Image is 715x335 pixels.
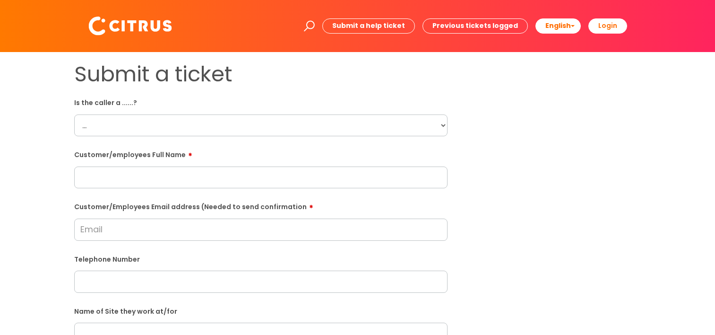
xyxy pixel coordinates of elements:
h1: Submit a ticket [74,62,448,87]
label: Telephone Number [74,254,448,264]
label: Customer/Employees Email address (Needed to send confirmation [74,200,448,211]
label: Customer/employees Full Name [74,148,448,159]
a: Previous tickets logged [422,18,528,33]
b: Login [598,21,617,30]
a: Submit a help ticket [322,18,415,33]
label: Is the caller a ......? [74,97,448,107]
input: Email [74,219,448,240]
span: English [545,21,571,30]
a: Login [588,18,627,33]
label: Name of Site they work at/for [74,306,448,316]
